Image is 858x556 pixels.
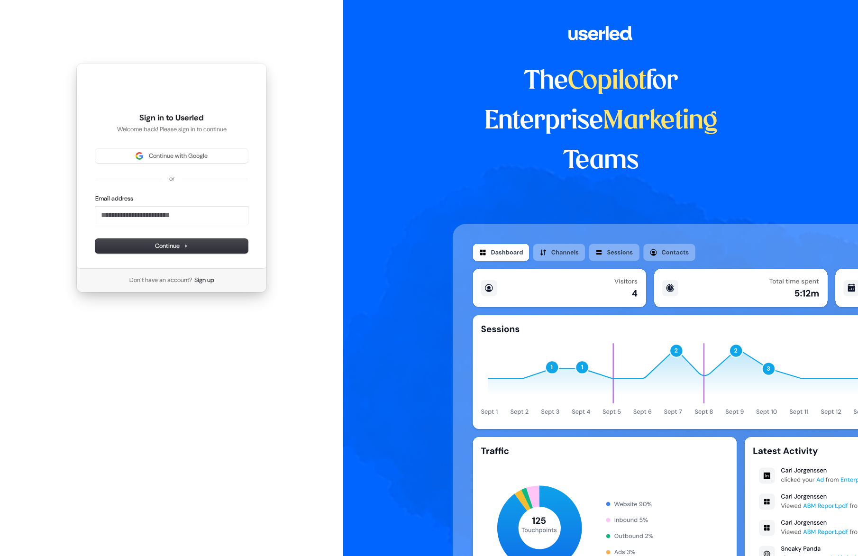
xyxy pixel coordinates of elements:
[129,276,192,284] span: Don’t have an account?
[194,276,214,284] a: Sign up
[95,149,248,163] button: Sign in with GoogleContinue with Google
[95,125,248,134] p: Welcome back! Please sign in to continue
[149,152,208,160] span: Continue with Google
[603,109,718,134] span: Marketing
[568,69,646,94] span: Copilot
[95,239,248,253] button: Continue
[95,194,133,203] label: Email address
[155,242,188,250] span: Continue
[136,152,143,160] img: Sign in with Google
[453,62,749,181] h1: The for Enterprise Teams
[95,112,248,124] h1: Sign in to Userled
[169,174,174,183] p: or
